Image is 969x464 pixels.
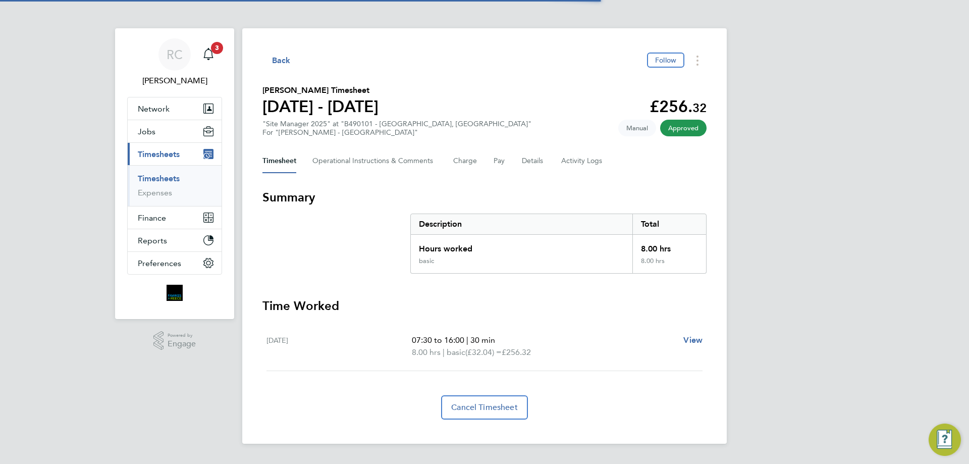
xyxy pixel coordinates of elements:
span: Engage [168,340,196,348]
div: 8.00 hrs [632,257,706,273]
span: (£32.04) = [465,347,502,357]
div: [DATE] [266,334,412,358]
h2: [PERSON_NAME] Timesheet [262,84,379,96]
h3: Summary [262,189,707,205]
button: Finance [128,207,222,229]
a: RC[PERSON_NAME] [127,38,222,87]
button: Pay [494,149,506,173]
a: Timesheets [138,174,180,183]
h1: [DATE] - [DATE] [262,96,379,117]
a: View [683,334,703,346]
span: This timesheet was manually created. [618,120,656,136]
div: "Site Manager 2025" at "B490101 - [GEOGRAPHIC_DATA], [GEOGRAPHIC_DATA]" [262,120,531,137]
div: 8.00 hrs [632,235,706,257]
span: 8.00 hrs [412,347,441,357]
span: Powered by [168,331,196,340]
button: Back [262,54,291,67]
div: Hours worked [411,235,632,257]
span: Network [138,104,170,114]
span: Back [272,55,291,67]
div: Summary [410,214,707,274]
span: 30 min [470,335,495,345]
button: Activity Logs [561,149,604,173]
span: | [443,347,445,357]
div: For "[PERSON_NAME] - [GEOGRAPHIC_DATA]" [262,128,531,137]
span: This timesheet has been approved. [660,120,707,136]
button: Charge [453,149,477,173]
span: Jobs [138,127,155,136]
app-decimal: £256. [650,97,707,116]
button: Cancel Timesheet [441,395,528,420]
span: 07:30 to 16:00 [412,335,464,345]
span: basic [447,346,465,358]
span: Cancel Timesheet [451,402,518,413]
span: Follow [655,56,676,65]
button: Reports [128,229,222,251]
button: Timesheets [128,143,222,165]
span: RC [167,48,183,61]
img: bromak-logo-retina.png [167,285,183,301]
button: Follow [647,53,684,68]
span: 32 [692,100,707,115]
button: Engage Resource Center [929,424,961,456]
button: Network [128,97,222,120]
h3: Time Worked [262,298,707,314]
span: Reports [138,236,167,245]
a: Expenses [138,188,172,197]
section: Timesheet [262,189,707,420]
span: | [466,335,468,345]
button: Timesheet [262,149,296,173]
a: Powered byEngage [153,331,196,350]
span: 3 [211,42,223,54]
span: Timesheets [138,149,180,159]
nav: Main navigation [115,28,234,319]
button: Operational Instructions & Comments [312,149,437,173]
div: basic [419,257,434,265]
button: Jobs [128,120,222,142]
span: View [683,335,703,345]
span: £256.32 [502,347,531,357]
div: Description [411,214,632,234]
button: Timesheets Menu [688,53,707,68]
button: Preferences [128,252,222,274]
span: Robyn Clarke [127,75,222,87]
a: Go to home page [127,285,222,301]
a: 3 [198,38,219,71]
span: Preferences [138,259,181,268]
span: Finance [138,213,166,223]
button: Details [522,149,545,173]
div: Timesheets [128,165,222,206]
div: Total [632,214,706,234]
